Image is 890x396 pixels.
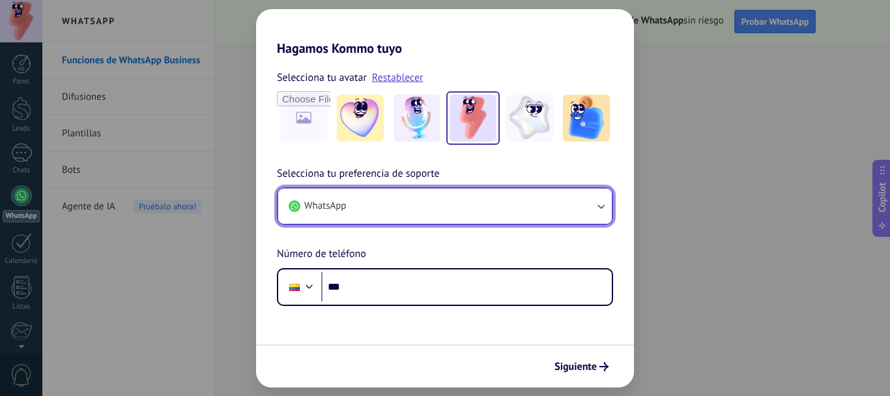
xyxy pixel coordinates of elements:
img: -4.jpeg [506,95,553,142]
img: -3.jpeg [450,95,496,142]
span: Siguiente [554,362,597,371]
div: Colombia: + 57 [282,273,307,301]
img: -2.jpeg [394,95,440,142]
img: -1.jpeg [337,95,384,142]
span: Número de teléfono [277,246,366,263]
span: Selecciona tu preferencia de soporte [277,166,440,183]
a: Restablecer [372,71,423,84]
img: -5.jpeg [563,95,610,142]
button: Siguiente [549,356,614,378]
h2: Hagamos Kommo tuyo [256,9,634,56]
span: WhatsApp [304,200,346,213]
button: WhatsApp [278,189,612,224]
span: Selecciona tu avatar [277,69,367,86]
